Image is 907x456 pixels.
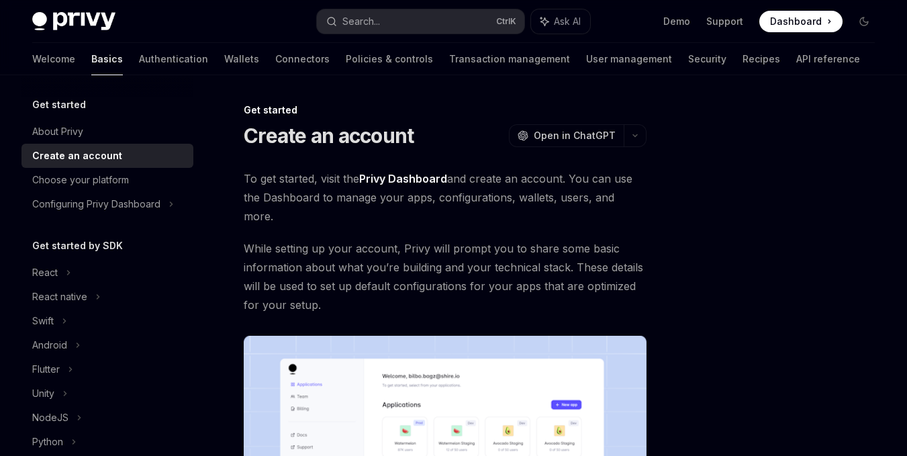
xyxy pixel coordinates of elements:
[32,43,75,75] a: Welcome
[32,12,115,31] img: dark logo
[32,289,87,305] div: React native
[449,43,570,75] a: Transaction management
[32,385,54,402] div: Unity
[32,238,123,254] h5: Get started by SDK
[853,11,875,32] button: Toggle dark mode
[21,168,193,192] a: Choose your platform
[275,43,330,75] a: Connectors
[586,43,672,75] a: User management
[770,15,822,28] span: Dashboard
[759,11,843,32] a: Dashboard
[91,43,123,75] a: Basics
[359,172,447,186] a: Privy Dashboard
[139,43,208,75] a: Authentication
[32,148,122,164] div: Create an account
[663,15,690,28] a: Demo
[32,172,129,188] div: Choose your platform
[32,196,160,212] div: Configuring Privy Dashboard
[21,120,193,144] a: About Privy
[32,265,58,281] div: React
[688,43,726,75] a: Security
[554,15,581,28] span: Ask AI
[32,313,54,329] div: Swift
[244,169,647,226] span: To get started, visit the and create an account. You can use the Dashboard to manage your apps, c...
[244,103,647,117] div: Get started
[796,43,860,75] a: API reference
[224,43,259,75] a: Wallets
[32,337,67,353] div: Android
[743,43,780,75] a: Recipes
[534,129,616,142] span: Open in ChatGPT
[342,13,380,30] div: Search...
[32,97,86,113] h5: Get started
[509,124,624,147] button: Open in ChatGPT
[244,239,647,314] span: While setting up your account, Privy will prompt you to share some basic information about what y...
[32,124,83,140] div: About Privy
[32,361,60,377] div: Flutter
[706,15,743,28] a: Support
[21,144,193,168] a: Create an account
[496,16,516,27] span: Ctrl K
[317,9,525,34] button: Search...CtrlK
[32,434,63,450] div: Python
[346,43,433,75] a: Policies & controls
[32,410,68,426] div: NodeJS
[531,9,590,34] button: Ask AI
[244,124,414,148] h1: Create an account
